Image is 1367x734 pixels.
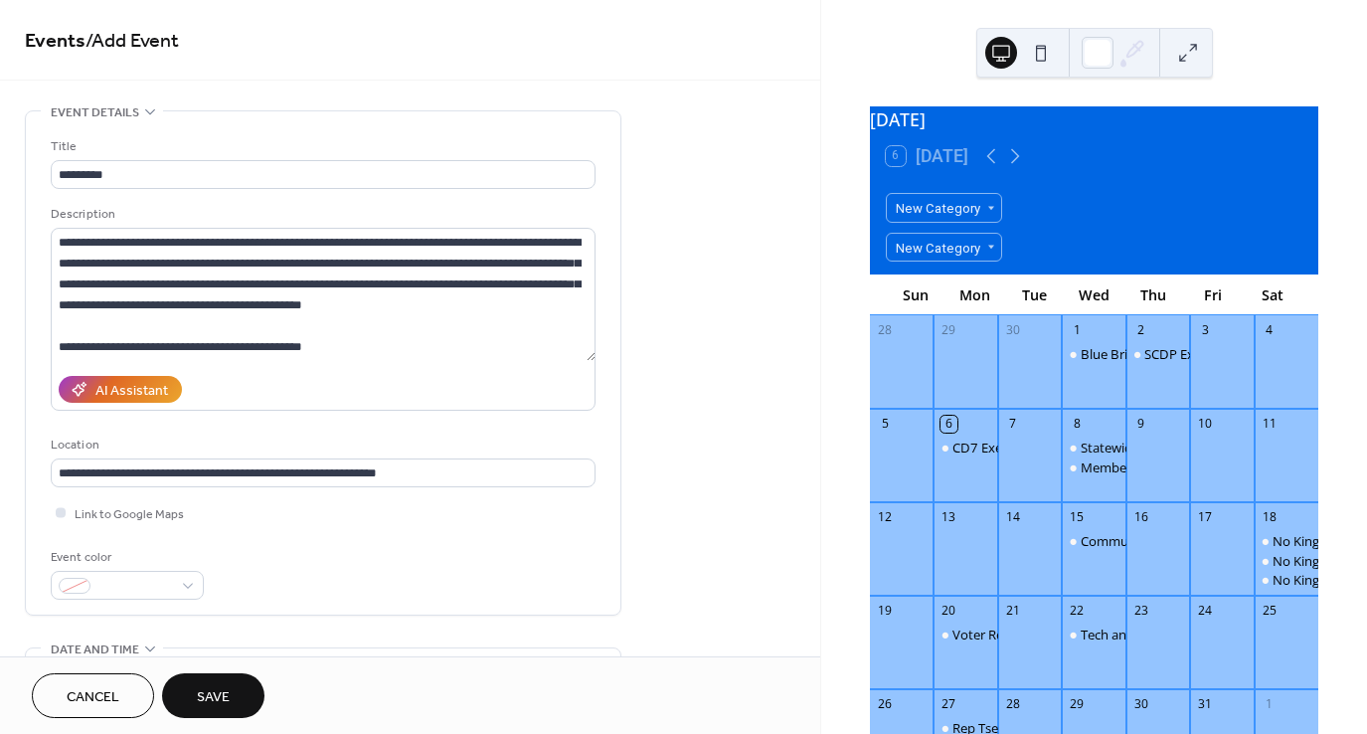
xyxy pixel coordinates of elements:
div: 6 [940,416,957,433]
div: SCDP Executive Team Meeting [1126,345,1190,363]
div: Title [51,136,592,157]
span: Cancel [67,687,119,708]
div: 24 [1197,603,1214,620]
div: Location [51,435,592,456]
div: 20 [940,603,957,620]
div: 30 [1132,695,1149,712]
div: Tech and Communications Member Committee Meeting [1062,626,1125,643]
div: 8 [1069,416,1086,433]
div: Statewide Speakers & Democratic Conversation [1081,439,1363,457]
div: Tue [1005,275,1065,315]
div: AI Assistant [95,381,168,402]
div: CD7 Executive & Party Leader Meeting [952,439,1181,457]
span: / Add Event [85,22,179,61]
span: Event details [51,102,139,123]
div: 22 [1069,603,1086,620]
div: 1 [1069,322,1086,339]
div: 28 [877,322,894,339]
div: 31 [1197,695,1214,712]
div: 4 [1261,322,1278,339]
div: Voter Registration On-Line Ends [934,626,997,643]
div: 3 [1197,322,1214,339]
span: Link to Google Maps [75,504,184,525]
div: Statewide Speakers & Democratic Conversation [1062,439,1125,457]
div: 14 [1004,509,1021,526]
div: Event color [51,547,200,568]
div: No Kings: Chesaning Rally [1255,532,1318,550]
div: 5 [877,416,894,433]
div: Voter Registration On-Line Ends [952,626,1141,643]
div: Mon [945,275,1005,315]
button: AI Assistant [59,376,182,403]
div: Wed [1065,275,1124,315]
div: 16 [1132,509,1149,526]
div: Community Outreach Member Meeting [1081,532,1315,550]
button: Cancel [32,673,154,718]
div: 10 [1197,416,1214,433]
div: 2 [1132,322,1149,339]
div: Community Outreach Member Meeting [1062,532,1125,550]
div: No Kings 2.0 [1255,552,1318,570]
div: 28 [1004,695,1021,712]
div: 13 [940,509,957,526]
div: Blue Brigade CD7 [1062,345,1125,363]
div: 21 [1004,603,1021,620]
div: Description [51,204,592,225]
div: 12 [877,509,894,526]
button: Save [162,673,264,718]
div: 27 [940,695,957,712]
div: SCDP Executive Team Meeting [1144,345,1324,363]
div: 19 [877,603,894,620]
div: 29 [940,322,957,339]
div: Thu [1123,275,1183,315]
div: 17 [1197,509,1214,526]
div: 7 [1004,416,1021,433]
div: Membership Meeting & Candidate and Union Presentations [1062,459,1125,476]
div: Blue Brigade CD7 [1081,345,1185,363]
span: Save [197,687,230,708]
div: 23 [1132,603,1149,620]
div: 30 [1004,322,1021,339]
div: 1 [1261,695,1278,712]
div: 26 [877,695,894,712]
div: No Kings Lansing Capitol [1255,571,1318,589]
div: [DATE] [870,106,1318,132]
div: 11 [1261,416,1278,433]
div: 25 [1261,603,1278,620]
div: 29 [1069,695,1086,712]
div: Fri [1183,275,1243,315]
div: 18 [1261,509,1278,526]
span: Date and time [51,640,139,660]
div: 15 [1069,509,1086,526]
div: 9 [1132,416,1149,433]
div: Sat [1243,275,1302,315]
div: Sun [886,275,945,315]
a: Events [25,22,85,61]
div: CD7 Executive & Party Leader Meeting [934,439,997,457]
div: No Kings 2.0 [1273,552,1347,570]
